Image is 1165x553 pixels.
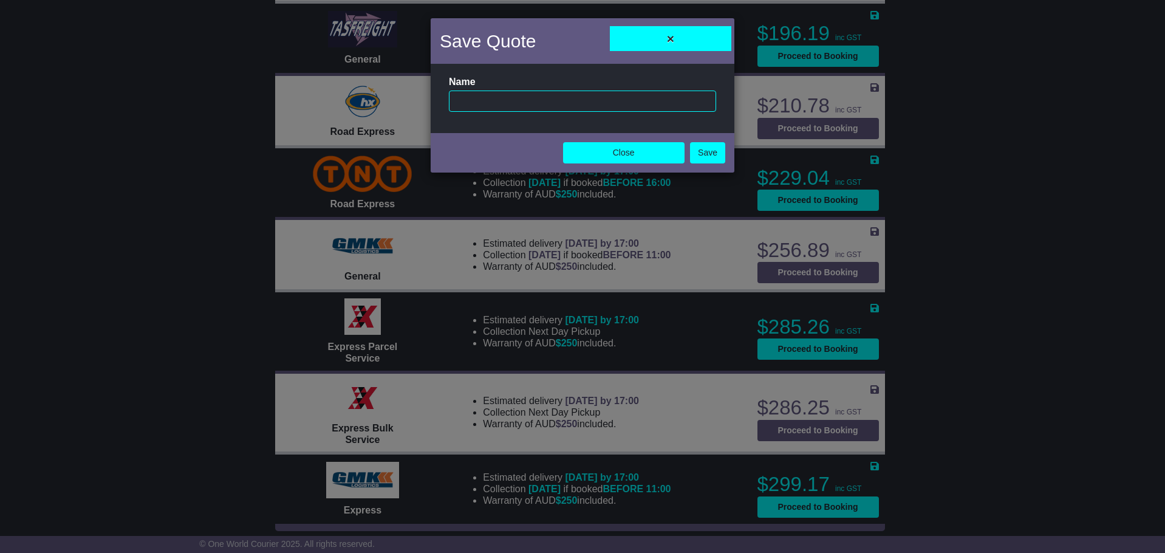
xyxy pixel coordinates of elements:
[563,142,685,163] button: Close
[667,32,674,46] span: ×
[610,26,731,51] button: Close
[449,76,476,88] label: Name
[690,142,725,163] a: Save
[440,27,536,55] h4: Save Quote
